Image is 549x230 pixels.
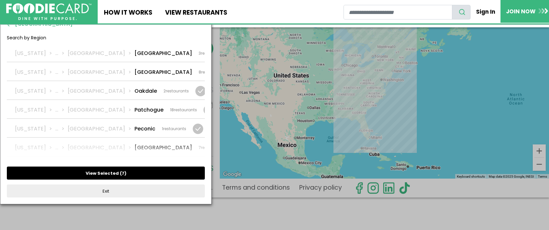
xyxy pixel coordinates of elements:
[68,68,134,76] li: [GEOGRAPHIC_DATA]
[15,87,55,95] li: [US_STATE]
[134,49,192,57] li: [GEOGRAPHIC_DATA]
[7,138,205,156] a: [US_STATE] ... [GEOGRAPHIC_DATA] [GEOGRAPHIC_DATA] 7restaurants
[134,125,155,133] li: Peconic
[163,88,166,94] span: 2
[7,100,205,118] a: [US_STATE] ... [GEOGRAPHIC_DATA] Patchogue 18restaurants
[7,156,205,175] a: [US_STATE] ... [GEOGRAPHIC_DATA] [GEOGRAPHIC_DATA] 2restaurants
[7,184,205,197] button: Exit
[170,107,197,113] div: restaurants
[7,34,205,46] div: Search by Region
[199,50,201,56] span: 3
[163,88,189,94] div: restaurants
[344,5,452,20] input: restaurant search
[134,144,192,152] li: [GEOGRAPHIC_DATA]
[55,87,68,95] li: ...
[55,49,68,57] li: ...
[7,62,205,81] a: [US_STATE] ... [GEOGRAPHIC_DATA] [GEOGRAPHIC_DATA] 8restaurants
[68,144,134,152] li: [GEOGRAPHIC_DATA]
[68,87,134,95] li: [GEOGRAPHIC_DATA]
[7,167,205,180] button: View Selected (7)
[452,5,471,20] button: search
[170,107,174,113] span: 18
[55,106,68,114] li: ...
[55,125,68,133] li: ...
[7,119,205,137] a: [US_STATE] ... [GEOGRAPHIC_DATA] Peconic 1restaurants
[55,68,68,76] li: ...
[122,170,124,176] span: 7
[15,106,55,114] li: [US_STATE]
[162,126,186,132] div: restaurants
[15,68,55,76] li: [US_STATE]
[55,144,68,152] li: ...
[15,144,55,152] li: [US_STATE]
[15,49,55,57] li: [US_STATE]
[68,106,134,114] li: [GEOGRAPHIC_DATA]
[199,50,224,56] div: restaurants
[134,87,157,95] li: Oakdale
[7,81,205,100] a: [US_STATE] ... [GEOGRAPHIC_DATA] Oakdale 2restaurants
[7,43,205,62] a: [US_STATE] ... [GEOGRAPHIC_DATA] [GEOGRAPHIC_DATA] 3restaurants
[15,125,55,133] li: [US_STATE]
[199,69,224,75] div: restaurants
[6,3,91,20] img: FoodieCard; Eat, Drink, Save, Donate
[162,126,163,131] span: 1
[68,49,134,57] li: [GEOGRAPHIC_DATA]
[199,145,201,150] span: 7
[134,68,192,76] li: [GEOGRAPHIC_DATA]
[199,69,201,75] span: 8
[68,125,134,133] li: [GEOGRAPHIC_DATA]
[471,5,500,19] a: Sign In
[134,106,163,114] li: Patchogue
[199,145,224,151] div: restaurants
